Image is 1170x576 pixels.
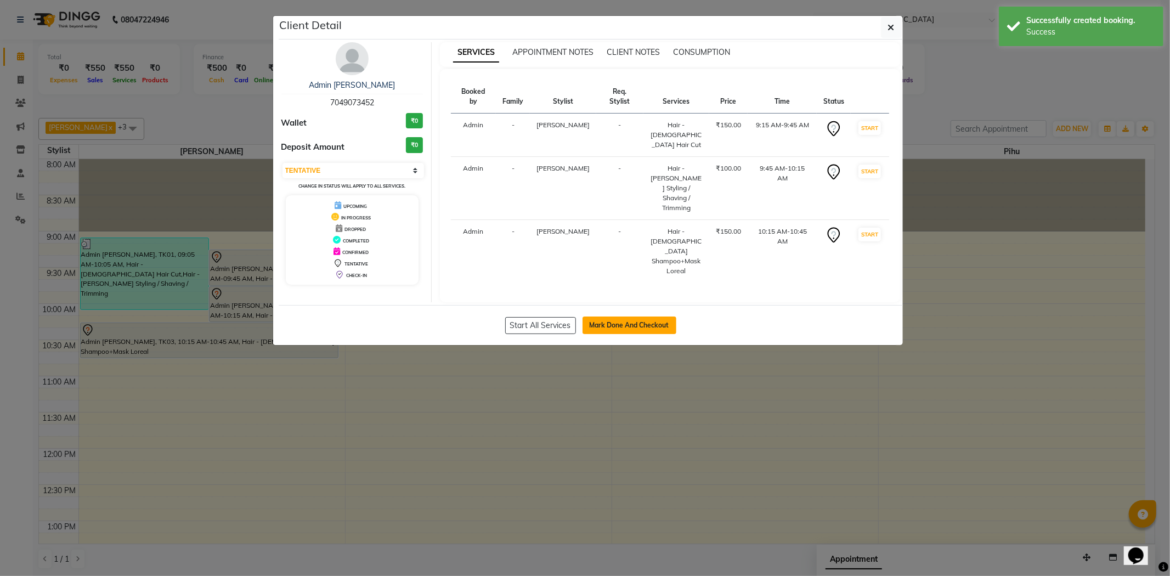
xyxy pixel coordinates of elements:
div: ₹150.00 [716,120,741,130]
td: - [596,157,643,220]
th: Req. Stylist [596,80,643,114]
div: Hair - [DEMOGRAPHIC_DATA] Hair Cut [650,120,703,150]
th: Stylist [530,80,596,114]
h5: Client Detail [280,17,342,33]
img: avatar [336,42,369,75]
th: Time [748,80,817,114]
td: 9:45 AM-10:15 AM [748,157,817,220]
small: Change in status will apply to all services. [298,183,405,189]
span: IN PROGRESS [341,215,371,221]
span: CLIENT NOTES [607,47,660,57]
div: Hair - [DEMOGRAPHIC_DATA] Shampoo+Mask Loreal [650,227,703,276]
button: Start All Services [505,317,576,334]
a: Admin [PERSON_NAME] [309,80,395,90]
th: Price [709,80,748,114]
span: Deposit Amount [281,141,345,154]
th: Family [496,80,530,114]
button: Mark Done And Checkout [583,317,676,334]
button: START [858,121,881,135]
span: Wallet [281,117,307,129]
span: UPCOMING [343,204,367,209]
span: TENTATIVE [344,261,368,267]
span: [PERSON_NAME] [536,227,590,235]
td: - [596,220,643,283]
td: - [496,220,530,283]
td: - [496,114,530,157]
span: [PERSON_NAME] [536,121,590,129]
th: Services [643,80,709,114]
td: 9:15 AM-9:45 AM [748,114,817,157]
span: APPOINTMENT NOTES [512,47,594,57]
td: - [496,157,530,220]
td: Admin [451,114,496,157]
button: START [858,165,881,178]
span: SERVICES [453,43,499,63]
span: DROPPED [344,227,366,232]
span: COMPLETED [343,238,369,244]
span: [PERSON_NAME] [536,164,590,172]
th: Status [817,80,851,114]
td: 10:15 AM-10:45 AM [748,220,817,283]
td: - [596,114,643,157]
span: CONSUMPTION [673,47,730,57]
button: START [858,228,881,241]
iframe: chat widget [1124,532,1159,565]
span: CHECK-IN [346,273,367,278]
h3: ₹0 [406,137,423,153]
span: CONFIRMED [342,250,369,255]
div: Success [1026,26,1155,38]
div: Hair - [PERSON_NAME] Styling / Shaving / Trimming [650,163,703,213]
td: Admin [451,220,496,283]
th: Booked by [451,80,496,114]
td: Admin [451,157,496,220]
div: Successfully created booking. [1026,15,1155,26]
span: 7049073452 [330,98,374,108]
h3: ₹0 [406,113,423,129]
div: ₹100.00 [716,163,741,173]
div: ₹150.00 [716,227,741,236]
